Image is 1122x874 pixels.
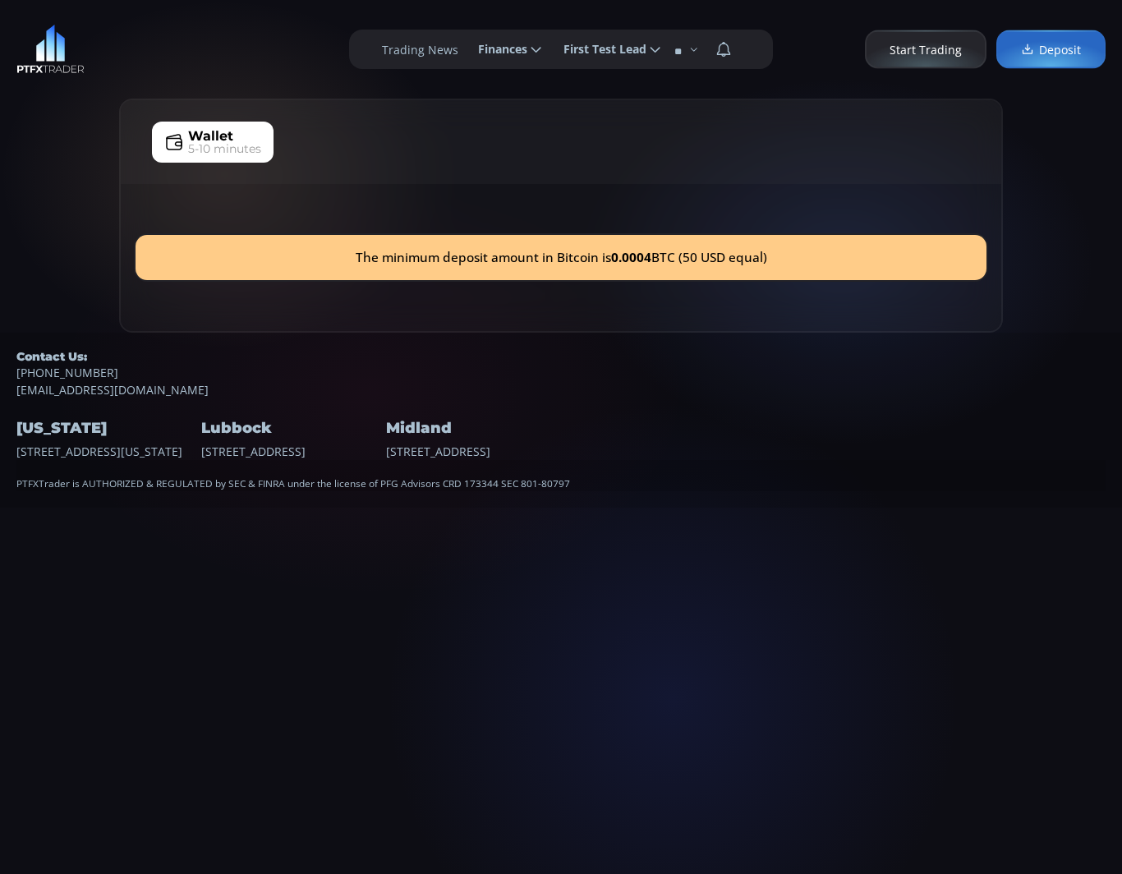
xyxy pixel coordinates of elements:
label: Trading News [382,41,458,58]
span: Wallet [188,126,233,146]
div: [STREET_ADDRESS] [201,398,382,459]
div: [STREET_ADDRESS] [386,398,567,459]
h4: [US_STATE] [16,415,197,442]
div: The minimum deposit amount in Bitcoin is BTC (50 USD equal) [136,235,986,280]
a: [PHONE_NUMBER] [16,364,1106,381]
span: Deposit [1021,41,1081,58]
h4: Lubbock [201,415,382,442]
a: Start Trading [865,30,986,69]
div: [STREET_ADDRESS][US_STATE] [16,398,197,459]
a: Wallet5-10 minutes [152,122,274,163]
span: Start Trading [890,41,962,58]
img: LOGO [16,25,85,74]
div: PTFXTrader is AUTHORIZED & REGULATED by SEC & FINRA under the license of PFG Advisors CRD 173344 ... [16,460,1106,491]
span: First Test Lead [552,33,646,66]
a: Deposit [996,30,1106,69]
b: 0.0004 [611,249,651,266]
h5: Contact Us: [16,349,1106,364]
span: Finances [467,33,527,66]
h4: Midland [386,415,567,442]
div: [EMAIL_ADDRESS][DOMAIN_NAME] [16,349,1106,398]
span: 5-10 minutes [188,140,261,158]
